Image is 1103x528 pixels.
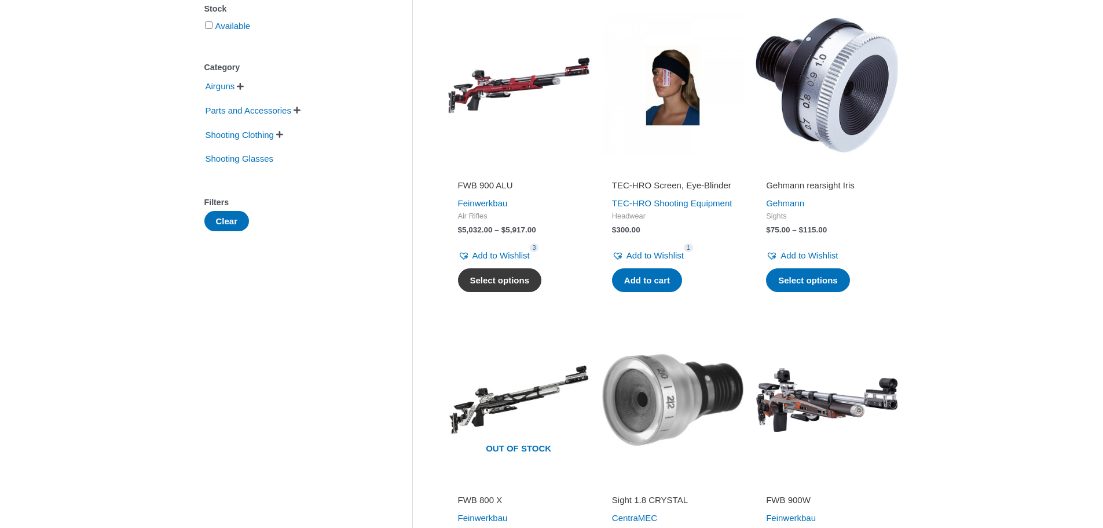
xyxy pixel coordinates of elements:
a: Airguns [204,81,236,90]
img: TEC-HRO Screen [602,14,744,156]
bdi: 75.00 [766,225,790,234]
span: $ [799,225,804,234]
a: Select options for “Gehmann rearsight Iris” [766,268,850,293]
div: Stock [204,1,378,17]
span: 1 [684,243,693,252]
a: Shooting Clothing [204,129,275,139]
span: Add to Wishlist [626,250,684,260]
a: Select options for “FWB 900 ALU” [458,268,542,293]
img: FWB 900W [756,329,898,471]
span:  [276,130,283,139]
iframe: Customer reviews powered by Trustpilot [612,163,734,177]
a: Available [215,21,251,31]
h2: FWB 800 X [458,494,580,506]
bdi: 5,917.00 [501,225,536,234]
button: Clear [204,211,250,231]
h2: FWB 900 ALU [458,180,580,191]
h2: Sight 1.8 CRYSTAL [612,494,734,506]
span: Out of stock [456,436,581,463]
h2: TEC-HRO Screen, Eye-Blinder [612,180,734,191]
iframe: Customer reviews powered by Trustpilot [766,163,888,177]
span: 3 [530,243,539,252]
a: Shooting Glasses [204,153,275,163]
bdi: 300.00 [612,225,640,234]
a: TEC-HRO Shooting Equipment [612,198,732,208]
iframe: Customer reviews powered by Trustpilot [458,478,580,492]
a: Feinwerkbau [458,198,508,208]
span: $ [501,225,506,234]
span: $ [612,225,617,234]
iframe: Customer reviews powered by Trustpilot [458,163,580,177]
span: Sights [766,212,888,221]
a: MEC [638,513,657,523]
iframe: Customer reviews powered by Trustpilot [612,478,734,492]
a: Gehmann [766,198,804,208]
div: Filters [204,194,378,211]
bdi: 115.00 [799,225,827,234]
span: Add to Wishlist [780,250,838,260]
span:  [294,106,301,114]
img: Sight 1.8 CRYSTAL [602,329,744,471]
span: Parts and Accessories [204,101,292,121]
span: Shooting Glasses [204,149,275,169]
span: Add to Wishlist [472,250,530,260]
a: Add to Wishlist [612,247,684,264]
a: Add to Wishlist [458,247,530,264]
a: TEC-HRO Screen, Eye-Blinder [612,180,734,195]
span: Shooting Clothing [204,125,275,145]
span: – [792,225,797,234]
img: FWB 800 X [448,329,590,471]
img: FWB 900 ALU [448,14,590,156]
span: Air Rifles [458,212,580,221]
span:  [237,82,244,90]
a: Add to cart: “TEC-HRO Screen, Eye-Blinder” [612,268,682,293]
iframe: Customer reviews powered by Trustpilot [766,478,888,492]
span: Airguns [204,77,236,96]
a: Feinwerkbau [458,513,508,523]
a: FWB 900 ALU [458,180,580,195]
a: FWB 900W [766,494,888,510]
h2: FWB 900W [766,494,888,506]
a: Feinwerkbau [766,513,816,523]
span: $ [458,225,463,234]
a: Sight 1.8 CRYSTAL [612,494,734,510]
bdi: 5,032.00 [458,225,493,234]
span: $ [766,225,771,234]
img: Gehmann rearsight Iris [756,14,898,156]
a: FWB 800 X [458,494,580,510]
a: Add to Wishlist [766,247,838,264]
a: Out of stock [448,329,590,471]
a: Gehmann rearsight Iris [766,180,888,195]
a: Centra [612,513,638,523]
span: – [494,225,499,234]
input: Available [205,21,212,29]
span: Headwear [612,212,734,221]
a: Parts and Accessories [204,105,292,115]
div: Category [204,59,378,76]
h2: Gehmann rearsight Iris [766,180,888,191]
